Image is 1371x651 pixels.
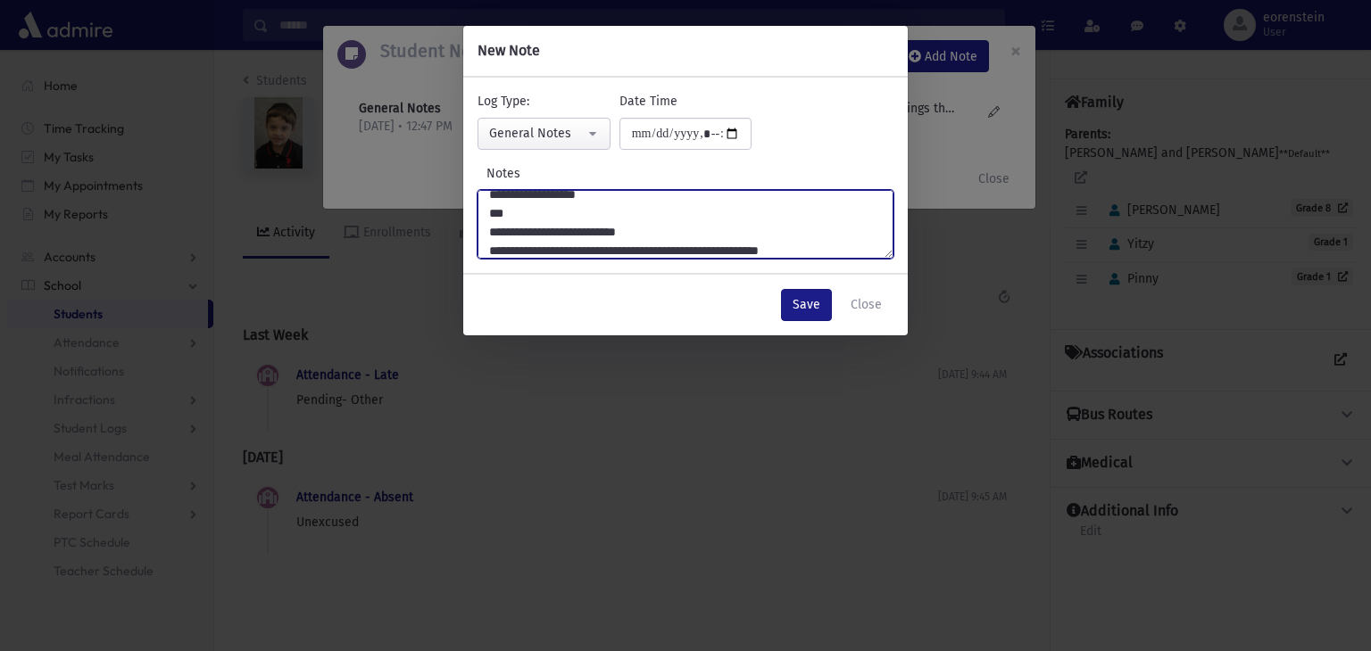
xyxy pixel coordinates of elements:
label: Notes [478,164,547,183]
label: Log Type: [478,92,529,111]
label: Date Time [619,92,677,111]
button: General Notes [478,118,611,150]
div: General Notes [489,124,585,143]
h6: New Note [478,40,540,62]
